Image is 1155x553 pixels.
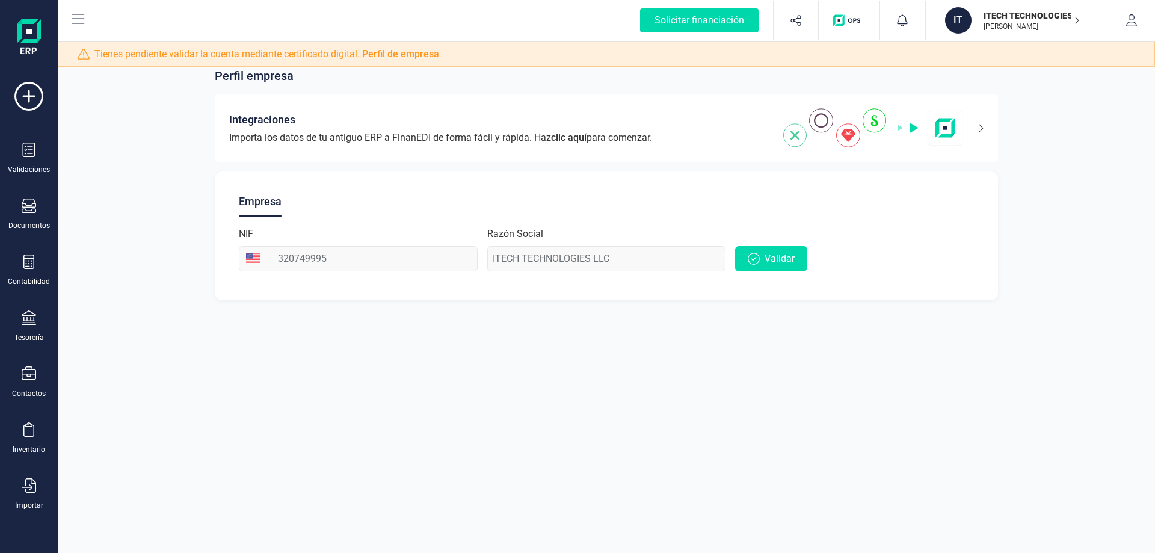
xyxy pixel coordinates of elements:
p: [PERSON_NAME] [984,22,1080,31]
label: Razón Social [487,227,543,241]
div: IT [945,7,972,34]
span: Validar [765,252,795,266]
div: Inventario [13,445,45,454]
div: Documentos [8,221,50,230]
img: Logo Finanedi [17,19,41,58]
label: NIF [239,227,253,241]
span: Perfil empresa [215,67,294,84]
div: Tesorería [14,333,44,342]
div: Importar [15,501,43,510]
a: Perfil de empresa [362,48,439,60]
span: Tienes pendiente validar la cuenta mediante certificado digital. [94,47,439,61]
span: Integraciones [229,111,295,128]
div: Solicitar financiación [640,8,759,32]
button: Solicitar financiación [626,1,773,40]
span: clic aquí [551,132,587,143]
button: Logo de OPS [826,1,872,40]
img: integrations-img [783,108,963,147]
div: Contactos [12,389,46,398]
div: Validaciones [8,165,50,175]
p: ITECH TECHNOLOGIES LLC [984,10,1080,22]
div: Contabilidad [8,277,50,286]
img: Logo de OPS [833,14,865,26]
button: Validar [735,246,807,271]
button: ITITECH TECHNOLOGIES LLC[PERSON_NAME] [940,1,1094,40]
div: Empresa [239,186,282,217]
span: Importa los datos de tu antiguo ERP a FinanEDI de forma fácil y rápida. Haz para comenzar. [229,131,652,145]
